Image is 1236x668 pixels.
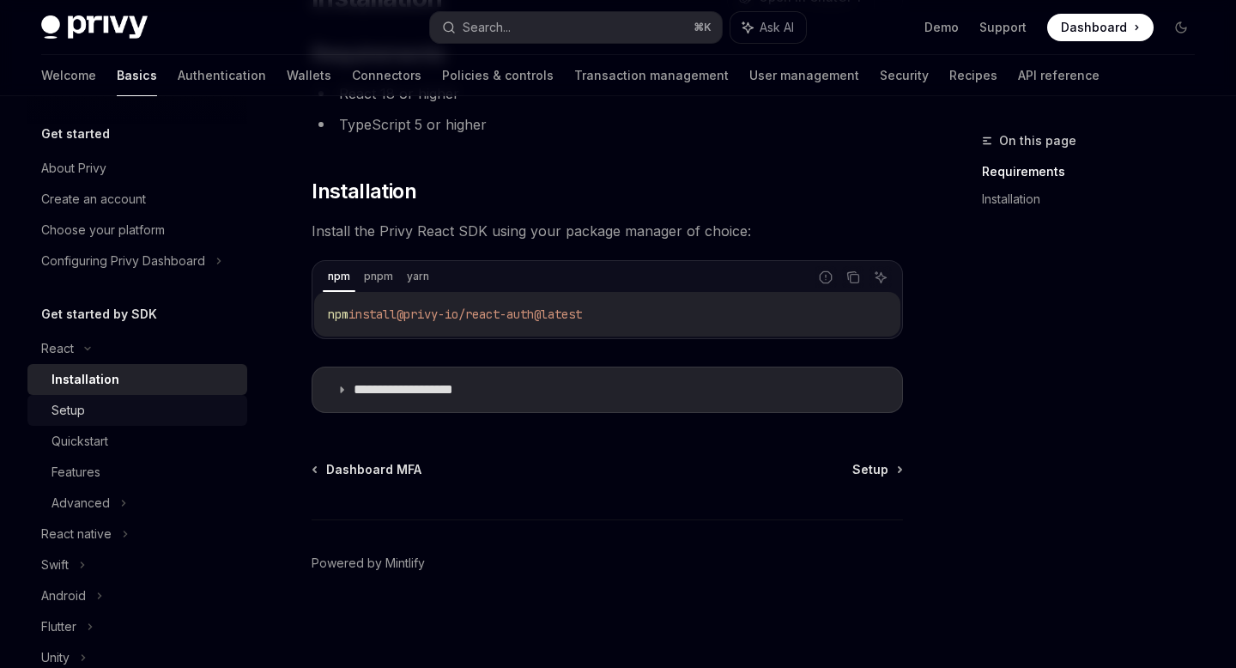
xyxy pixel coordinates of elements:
[312,178,416,205] span: Installation
[178,55,266,96] a: Authentication
[924,19,959,36] a: Demo
[27,215,247,246] a: Choose your platform
[41,616,76,637] div: Flutter
[397,307,582,322] span: @privy-io/react-auth@latest
[41,338,74,359] div: React
[41,15,148,39] img: dark logo
[51,462,100,483] div: Features
[51,431,108,452] div: Quickstart
[27,364,247,395] a: Installation
[430,12,721,43] button: Search...⌘K
[359,266,398,287] div: pnpm
[117,55,157,96] a: Basics
[41,220,165,240] div: Choose your platform
[348,307,397,322] span: install
[442,55,554,96] a: Policies & controls
[852,461,901,478] a: Setup
[323,266,355,287] div: npm
[979,19,1027,36] a: Support
[982,185,1209,213] a: Installation
[1061,19,1127,36] span: Dashboard
[760,19,794,36] span: Ask AI
[27,153,247,184] a: About Privy
[312,219,903,243] span: Install the Privy React SDK using your package manager of choice:
[41,124,110,144] h5: Get started
[949,55,997,96] a: Recipes
[41,55,96,96] a: Welcome
[287,55,331,96] a: Wallets
[869,266,892,288] button: Ask AI
[41,158,106,179] div: About Privy
[880,55,929,96] a: Security
[27,395,247,426] a: Setup
[730,12,806,43] button: Ask AI
[352,55,421,96] a: Connectors
[326,461,421,478] span: Dashboard MFA
[41,251,205,271] div: Configuring Privy Dashboard
[51,369,119,390] div: Installation
[1018,55,1100,96] a: API reference
[27,184,247,215] a: Create an account
[51,493,110,513] div: Advanced
[313,461,421,478] a: Dashboard MFA
[842,266,864,288] button: Copy the contents from the code block
[41,586,86,606] div: Android
[328,307,348,322] span: npm
[1167,14,1195,41] button: Toggle dark mode
[815,266,837,288] button: Report incorrect code
[852,461,888,478] span: Setup
[41,555,69,575] div: Swift
[574,55,729,96] a: Transaction management
[999,131,1076,151] span: On this page
[41,304,157,325] h5: Get started by SDK
[27,457,247,488] a: Features
[51,400,85,421] div: Setup
[694,21,712,34] span: ⌘ K
[312,555,425,572] a: Powered by Mintlify
[41,647,70,668] div: Unity
[41,524,112,544] div: React native
[402,266,434,287] div: yarn
[27,426,247,457] a: Quickstart
[1047,14,1154,41] a: Dashboard
[982,158,1209,185] a: Requirements
[749,55,859,96] a: User management
[41,189,146,210] div: Create an account
[312,112,903,137] li: TypeScript 5 or higher
[463,17,511,38] div: Search...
